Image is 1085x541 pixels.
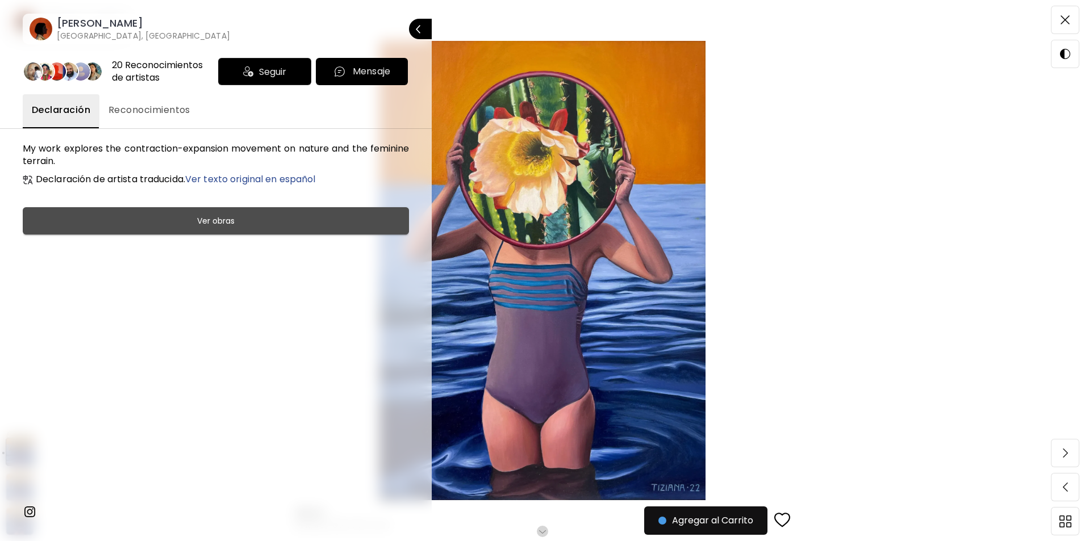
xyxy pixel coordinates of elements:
h6: My work explores the contraction-expansion movement on nature and the feminine terrain. [23,142,409,167]
img: instagram [23,505,36,518]
button: chatIconMensaje [316,58,408,85]
img: chatIcon [333,65,346,78]
span: Ver texto original en español [185,173,315,186]
div: 20 Reconocimientos de artistas [112,59,214,84]
p: Mensaje [353,65,390,78]
span: Reconocimientos [108,103,190,117]
h6: [GEOGRAPHIC_DATA], [GEOGRAPHIC_DATA] [57,30,230,41]
img: icon [243,66,253,77]
h6: Declaración de artista traducida. [36,174,315,184]
span: Declaración [32,103,90,117]
div: Seguir [218,58,311,85]
h6: Ver obras [197,214,235,228]
h6: [PERSON_NAME] [57,16,230,30]
button: Ver obras [23,207,409,234]
span: Seguir [259,65,286,79]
